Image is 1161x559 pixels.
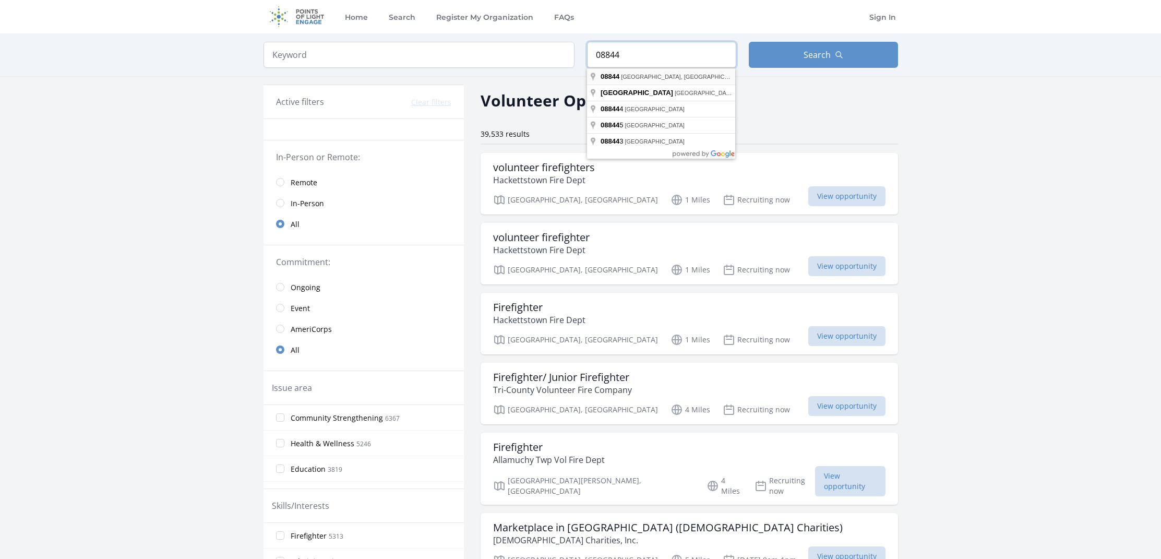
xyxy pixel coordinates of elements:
button: Search [749,42,898,68]
a: volunteer firefighter Hackettstown Fire Dept [GEOGRAPHIC_DATA], [GEOGRAPHIC_DATA] 1 Miles Recruit... [481,223,898,284]
span: All [291,219,300,230]
h3: Firefighter [493,301,585,314]
span: View opportunity [815,466,885,496]
h2: Volunteer Opportunities [481,89,674,112]
span: Education [291,464,326,474]
span: Health & Wellness [291,438,354,449]
p: Hackettstown Fire Dept [493,174,595,186]
p: 1 Miles [671,334,710,346]
span: View opportunity [808,326,885,346]
a: Ongoing [264,277,464,298]
h3: Active filters [276,96,324,108]
span: View opportunity [808,186,885,206]
p: 4 Miles [671,403,710,416]
span: 08844 [601,73,619,80]
p: [DEMOGRAPHIC_DATA] Charities, Inc. [493,534,843,546]
h3: Marketplace in [GEOGRAPHIC_DATA] ([DEMOGRAPHIC_DATA] Charities) [493,521,843,534]
input: Health & Wellness 5246 [276,439,284,447]
span: Event [291,303,310,314]
a: AmeriCorps [264,318,464,339]
a: Firefighter Hackettstown Fire Dept [GEOGRAPHIC_DATA], [GEOGRAPHIC_DATA] 1 Miles Recruiting now Vi... [481,293,898,354]
a: All [264,339,464,360]
span: 08844 [601,121,619,129]
span: [GEOGRAPHIC_DATA] [625,138,685,145]
span: Firefighter [291,531,327,541]
span: [GEOGRAPHIC_DATA], [GEOGRAPHIC_DATA], [GEOGRAPHIC_DATA] [621,74,807,80]
p: Allamuchy Twp Vol Fire Dept [493,454,605,466]
span: Community Strengthening [291,413,383,423]
a: volunteer firefighters Hackettstown Fire Dept [GEOGRAPHIC_DATA], [GEOGRAPHIC_DATA] 1 Miles Recrui... [481,153,898,215]
span: [GEOGRAPHIC_DATA] [601,89,673,97]
p: [GEOGRAPHIC_DATA], [GEOGRAPHIC_DATA] [493,334,658,346]
p: [GEOGRAPHIC_DATA], [GEOGRAPHIC_DATA] [493,403,658,416]
span: 08844 [601,105,619,113]
span: 6367 [385,414,400,423]
p: Recruiting now [723,194,790,206]
h3: volunteer firefighters [493,161,595,174]
span: 5313 [329,532,343,541]
h3: Firefighter/ Junior Firefighter [493,371,632,384]
p: Recruiting now [755,475,815,496]
span: AmeriCorps [291,324,332,335]
span: 4 [601,105,625,113]
p: Recruiting now [723,403,790,416]
span: In-Person [291,198,324,209]
a: Event [264,298,464,318]
input: Firefighter 5313 [276,531,284,540]
span: Remote [291,177,317,188]
span: 5 [601,121,625,129]
input: Community Strengthening 6367 [276,413,284,422]
span: [GEOGRAPHIC_DATA], [GEOGRAPHIC_DATA] [675,90,797,96]
h3: Firefighter [493,441,605,454]
p: 1 Miles [671,264,710,276]
a: Firefighter Allamuchy Twp Vol Fire Dept [GEOGRAPHIC_DATA][PERSON_NAME], [GEOGRAPHIC_DATA] 4 Miles... [481,433,898,505]
a: Remote [264,172,464,193]
legend: In-Person or Remote: [276,151,451,163]
p: 1 Miles [671,194,710,206]
p: Hackettstown Fire Dept [493,244,590,256]
h3: volunteer firefighter [493,231,590,244]
legend: Commitment: [276,256,451,268]
p: Recruiting now [723,334,790,346]
span: [GEOGRAPHIC_DATA] [625,106,685,112]
span: View opportunity [808,256,885,276]
input: Education 3819 [276,465,284,473]
p: [GEOGRAPHIC_DATA], [GEOGRAPHIC_DATA] [493,194,658,206]
button: Clear filters [411,97,451,108]
span: View opportunity [808,396,885,416]
span: Ongoing [291,282,320,293]
p: [GEOGRAPHIC_DATA][PERSON_NAME], [GEOGRAPHIC_DATA] [493,475,694,496]
input: Location [587,42,736,68]
span: 08844 [601,137,619,145]
span: 39,533 results [481,129,530,139]
span: Search [804,49,831,61]
span: [GEOGRAPHIC_DATA] [625,122,685,128]
p: 4 Miles [707,475,742,496]
a: In-Person [264,193,464,213]
legend: Skills/Interests [272,499,329,512]
a: All [264,213,464,234]
legend: Issue area [272,382,312,394]
a: Firefighter/ Junior Firefighter Tri-County Volunteer Fire Company [GEOGRAPHIC_DATA], [GEOGRAPHIC_... [481,363,898,424]
span: 3 [601,137,625,145]
span: 3819 [328,465,342,474]
span: 5246 [356,439,371,448]
p: Hackettstown Fire Dept [493,314,585,326]
span: All [291,345,300,355]
p: Tri-County Volunteer Fire Company [493,384,632,396]
input: Keyword [264,42,574,68]
p: Recruiting now [723,264,790,276]
p: [GEOGRAPHIC_DATA], [GEOGRAPHIC_DATA] [493,264,658,276]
